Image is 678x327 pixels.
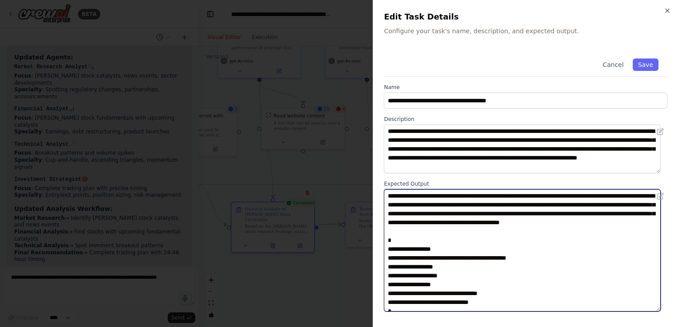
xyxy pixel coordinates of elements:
[384,180,667,187] label: Expected Output
[384,84,667,91] label: Name
[597,58,629,71] button: Cancel
[384,116,667,123] label: Description
[384,11,667,23] h2: Edit Task Details
[633,58,658,71] button: Save
[655,191,666,202] button: Open in editor
[655,126,666,137] button: Open in editor
[384,27,667,35] p: Configure your task's name, description, and expected output.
